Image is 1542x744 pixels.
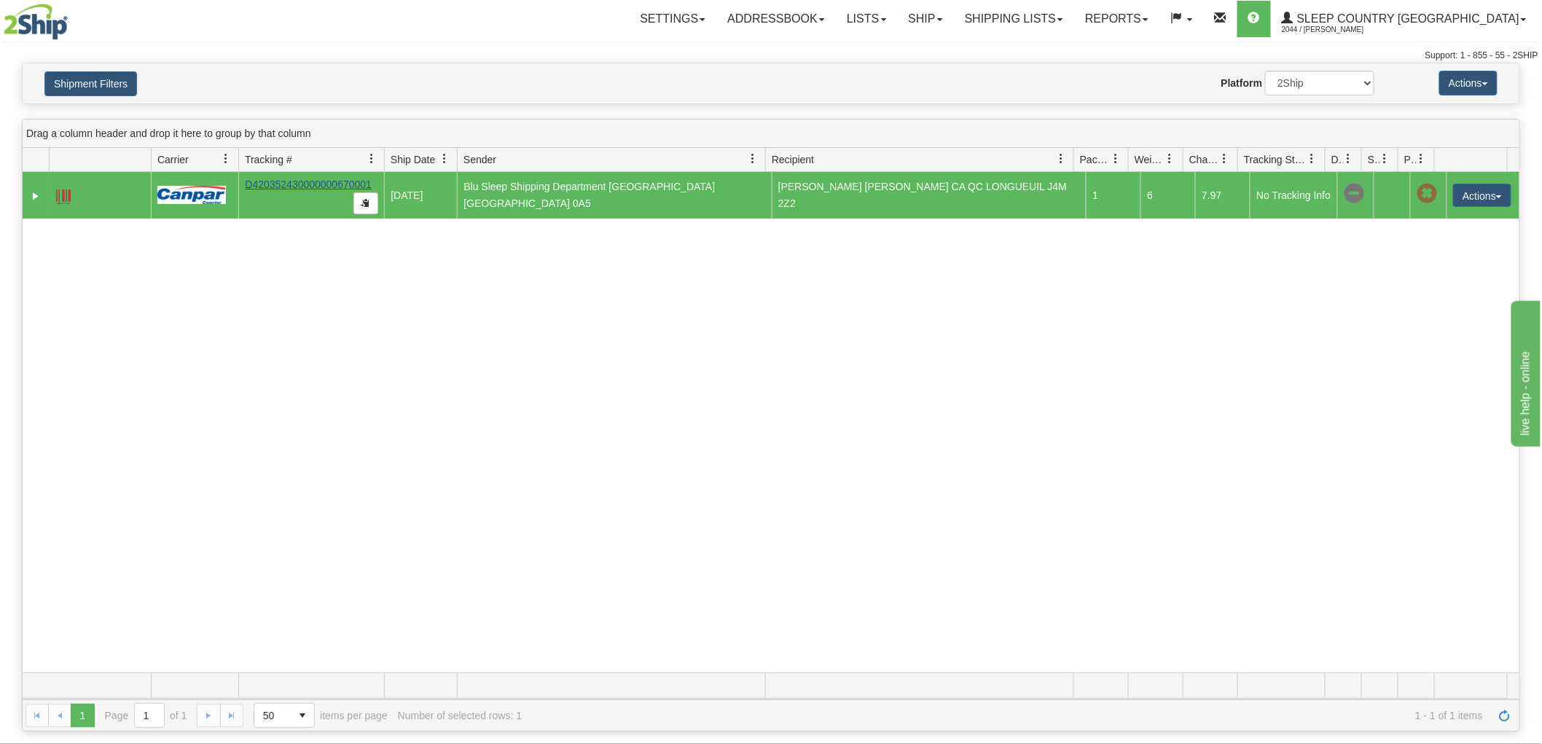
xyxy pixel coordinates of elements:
[1439,71,1498,95] button: Actions
[1336,146,1361,171] a: Delivery Status filter column settings
[836,1,897,37] a: Lists
[772,172,1087,219] td: [PERSON_NAME] [PERSON_NAME] CA QC LONGUEUIL J4M 2Z2
[1493,704,1516,727] a: Refresh
[1271,1,1538,37] a: Sleep Country [GEOGRAPHIC_DATA] 2044 / [PERSON_NAME]
[1074,1,1159,37] a: Reports
[398,710,522,721] div: Number of selected rows: 1
[1086,172,1140,219] td: 1
[898,1,954,37] a: Ship
[1368,152,1380,167] span: Shipment Issues
[1103,146,1128,171] a: Packages filter column settings
[56,183,71,206] a: Label
[1404,152,1417,167] span: Pickup Status
[359,146,384,171] a: Tracking # filter column settings
[254,703,315,728] span: Page sizes drop down
[1344,184,1364,204] span: No Tracking Info
[135,704,164,727] input: Page 1
[1189,152,1220,167] span: Charge
[391,152,435,167] span: Ship Date
[291,704,314,727] span: select
[1373,146,1398,171] a: Shipment Issues filter column settings
[384,172,457,219] td: [DATE]
[11,9,135,26] div: live help - online
[353,192,378,214] button: Copy to clipboard
[1135,152,1165,167] span: Weight
[214,146,238,171] a: Carrier filter column settings
[1508,297,1541,446] iframe: chat widget
[254,703,388,728] span: items per page
[1244,152,1307,167] span: Tracking Status
[1331,152,1344,167] span: Delivery Status
[105,703,187,728] span: Page of 1
[1417,184,1437,204] span: Pickup Not Assigned
[263,708,282,723] span: 50
[1195,172,1250,219] td: 7.97
[1294,12,1519,25] span: Sleep Country [GEOGRAPHIC_DATA]
[1250,172,1337,219] td: No Tracking Info
[23,120,1519,148] div: grid grouping header
[157,152,189,167] span: Carrier
[532,710,1483,721] span: 1 - 1 of 1 items
[954,1,1074,37] a: Shipping lists
[457,172,772,219] td: Blu Sleep Shipping Department [GEOGRAPHIC_DATA] [GEOGRAPHIC_DATA] 0A5
[1300,146,1325,171] a: Tracking Status filter column settings
[245,179,372,190] a: D420352430000000670001
[716,1,836,37] a: Addressbook
[4,4,68,40] img: logo2044.jpg
[1282,23,1391,37] span: 2044 / [PERSON_NAME]
[245,152,292,167] span: Tracking #
[1049,146,1073,171] a: Recipient filter column settings
[463,152,496,167] span: Sender
[1140,172,1195,219] td: 6
[28,189,43,203] a: Expand
[772,152,814,167] span: Recipient
[740,146,765,171] a: Sender filter column settings
[1213,146,1237,171] a: Charge filter column settings
[44,71,137,96] button: Shipment Filters
[1080,152,1111,167] span: Packages
[157,186,226,204] img: 14 - Canpar
[432,146,457,171] a: Ship Date filter column settings
[1221,76,1263,90] label: Platform
[71,704,94,727] span: Page 1
[1409,146,1434,171] a: Pickup Status filter column settings
[4,50,1538,62] div: Support: 1 - 855 - 55 - 2SHIP
[1158,146,1183,171] a: Weight filter column settings
[1453,184,1511,207] button: Actions
[629,1,716,37] a: Settings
